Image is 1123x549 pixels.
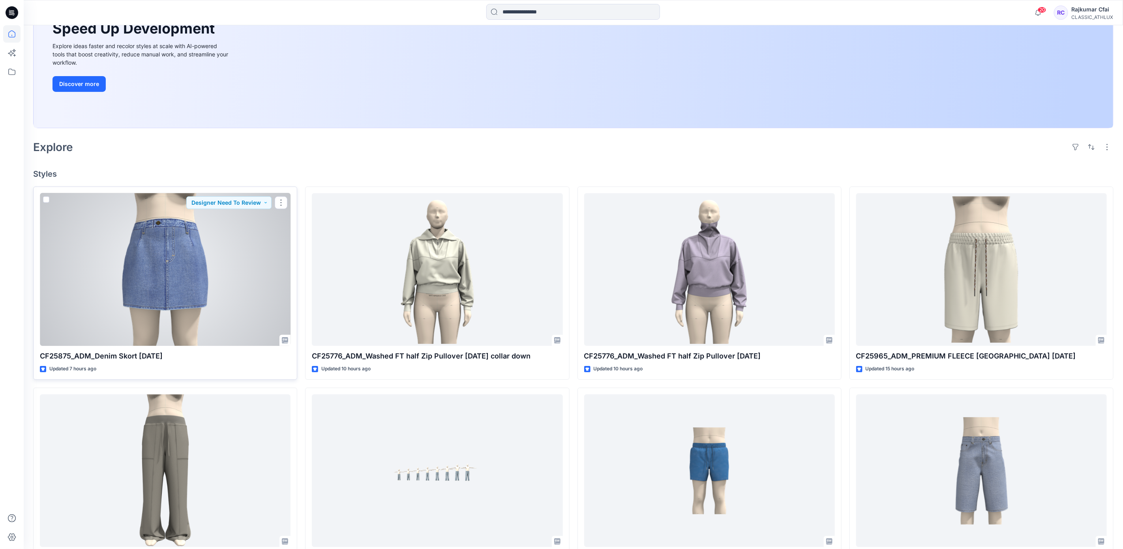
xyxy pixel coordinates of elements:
p: CF25965_ADM_PREMIUM FLEECE [GEOGRAPHIC_DATA] [DATE] [856,351,1107,362]
h2: Explore [33,141,73,153]
div: Rajkumar Cfai [1071,5,1113,14]
a: Discover more [52,76,230,92]
p: Updated 10 hours ago [594,365,643,373]
a: CF25875_ADM_Denim Skort 25AUG25 [40,193,291,346]
h4: Styles [33,169,1114,179]
a: CF25094_ADM_Baggy Denim Short 18AUG25 [856,394,1107,547]
p: Updated 7 hours ago [49,365,96,373]
button: Discover more [52,76,106,92]
a: HQ025862-BAGGY DENIM JEAN-Size set [312,394,562,547]
a: CF25776_ADM_Washed FT half Zip Pullover 25AUG25 collar down [312,193,562,346]
div: RC [1054,6,1068,20]
p: CF25875_ADM_Denim Skort [DATE] [40,351,291,362]
a: CF25781_ADM_Hybrid Wide Leg Pant 25Aug25 [40,394,291,547]
p: CF25776_ADM_Washed FT half Zip Pullover [DATE] collar down [312,351,562,362]
p: Updated 10 hours ago [321,365,371,373]
div: Explore ideas faster and recolor styles at scale with AI-powered tools that boost creativity, red... [52,42,230,67]
a: CF25776_ADM_Washed FT half Zip Pullover 25AUG25 [584,193,835,346]
a: CF26011_ADM_GARMENT DYED SWIM TRUNK [584,394,835,547]
span: 20 [1038,7,1046,13]
div: CLASSIC_ATHLUX [1071,14,1113,20]
p: Updated 15 hours ago [866,365,915,373]
p: CF25776_ADM_Washed FT half Zip Pullover [DATE] [584,351,835,362]
a: CF25965_ADM_PREMIUM FLEECE BERMUDA 25Aug25 [856,193,1107,346]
